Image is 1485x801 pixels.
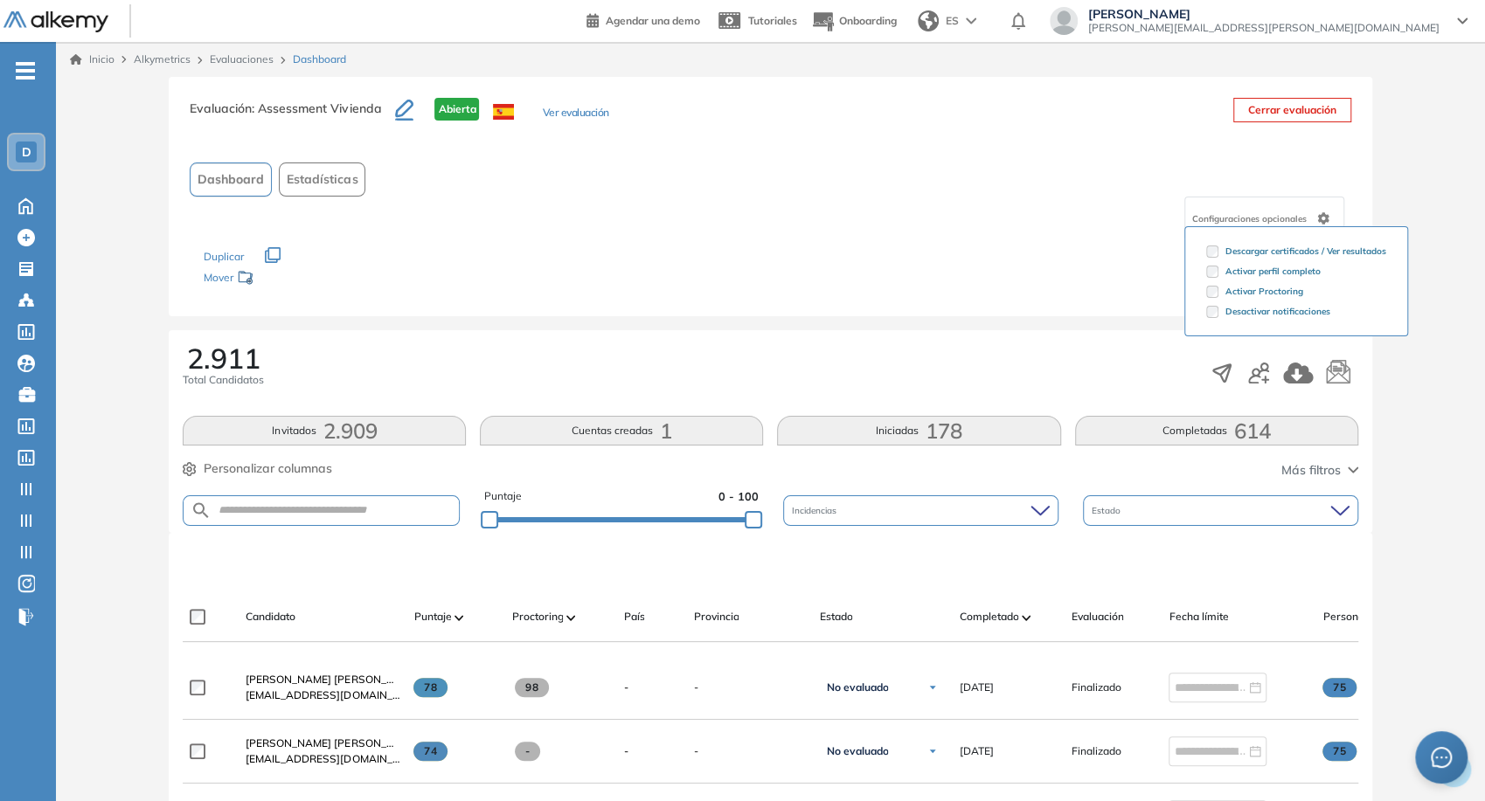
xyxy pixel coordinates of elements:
span: Más filtros [1281,461,1341,480]
img: [missing "en.ARROW_ALT" translation] [1022,615,1030,620]
img: arrow [966,17,976,24]
a: Evaluaciones [210,52,274,66]
span: Personalizar columnas [204,459,332,478]
span: [DATE] [959,743,993,759]
button: Dashboard [190,162,272,197]
span: Activar perfil completo [1225,265,1321,278]
span: 0 - 100 [718,488,759,505]
span: No evaluado [826,680,888,694]
span: [EMAIL_ADDRESS][DOMAIN_NAME] [246,687,399,703]
img: [missing "en.ARROW_ALT" translation] [566,615,575,620]
span: - [515,742,540,761]
h3: Evaluación [190,98,395,135]
span: Estado [1092,504,1124,517]
span: Estadísticas [287,170,357,189]
button: Cuentas creadas1 [480,416,763,445]
span: - [623,743,628,759]
span: 98 [515,678,549,697]
span: Proctoring [511,609,563,625]
span: [DATE] [959,680,993,695]
div: Mover [204,263,378,295]
div: Incidencias [783,495,1058,526]
i: - [16,69,35,73]
span: Abierta [434,98,479,121]
span: D [22,145,31,159]
button: Ver evaluación [542,105,608,123]
button: Onboarding [811,3,897,40]
span: Agendar una demo [606,14,700,27]
div: Estado [1083,495,1358,526]
span: Tutoriales [748,14,797,27]
div: Configuraciones opcionales [1184,197,1344,240]
span: Dashboard [198,170,264,189]
span: Personas - [PERSON_NAME] [1322,609,1415,625]
button: Cerrar evaluación [1233,98,1351,122]
span: Provincia [693,609,739,625]
span: Puntaje [413,609,451,625]
span: - [623,680,628,695]
span: 74 [413,742,448,761]
img: Logo [3,11,108,33]
span: Configuraciones opcionales [1192,212,1310,225]
button: Estadísticas [279,162,365,197]
span: message [1431,747,1452,768]
button: Más filtros [1281,461,1358,480]
span: Dashboard [293,52,346,67]
img: SEARCH_ALT [191,500,212,521]
span: - [693,680,805,695]
span: Desactivar notificaciones [1225,305,1330,318]
a: [PERSON_NAME] [PERSON_NAME] [PERSON_NAME][EMAIL_ADDRESS][DOMAIN_NAME] [246,735,399,751]
span: 75 [1322,678,1357,697]
span: Fecha límite [1169,609,1228,625]
span: Evaluación [1071,609,1123,625]
span: Estado [819,609,852,625]
button: Iniciadas178 [777,416,1060,445]
span: Finalizado [1071,680,1121,695]
span: ES [946,13,959,29]
span: Descargar certificados / Ver resultados [1225,245,1386,258]
button: Personalizar columnas [183,459,332,478]
span: No evaluado [826,744,888,758]
img: ESP [493,104,514,120]
a: [PERSON_NAME] [PERSON_NAME] [EMAIL_ADDRESS][DOMAIN_NAME] [246,672,399,687]
span: País [623,609,644,625]
span: Total Candidatos [183,372,264,388]
span: [PERSON_NAME][EMAIL_ADDRESS][PERSON_NAME][DOMAIN_NAME] [1088,21,1440,35]
span: : Assessment Vivienda [252,100,381,116]
img: [missing "en.ARROW_ALT" translation] [455,615,463,620]
span: Incidencias [792,504,840,517]
img: world [918,10,939,31]
span: Finalizado [1071,743,1121,759]
img: Ícono de flecha [927,746,938,756]
span: Puntaje [484,488,522,505]
span: Alkymetrics [134,52,191,66]
span: [EMAIL_ADDRESS][DOMAIN_NAME] [246,751,399,767]
a: Inicio [70,52,114,67]
span: 2.911 [187,344,260,372]
span: Activar Proctoring [1225,285,1303,298]
span: 78 [413,678,448,697]
span: Completado [959,609,1018,625]
span: Onboarding [839,14,897,27]
span: Candidato [246,609,295,625]
span: [PERSON_NAME] [PERSON_NAME] [EMAIL_ADDRESS][DOMAIN_NAME] [246,673,602,686]
span: - [693,743,805,759]
span: 75 [1322,742,1357,761]
span: [PERSON_NAME] [1088,7,1440,21]
a: Agendar una demo [586,9,700,30]
button: Invitados2.909 [183,416,466,445]
span: [PERSON_NAME] [PERSON_NAME] [PERSON_NAME][EMAIL_ADDRESS][DOMAIN_NAME] [246,736,688,749]
img: Ícono de flecha [927,682,938,693]
button: Completadas614 [1075,416,1358,445]
span: Duplicar [204,250,244,263]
